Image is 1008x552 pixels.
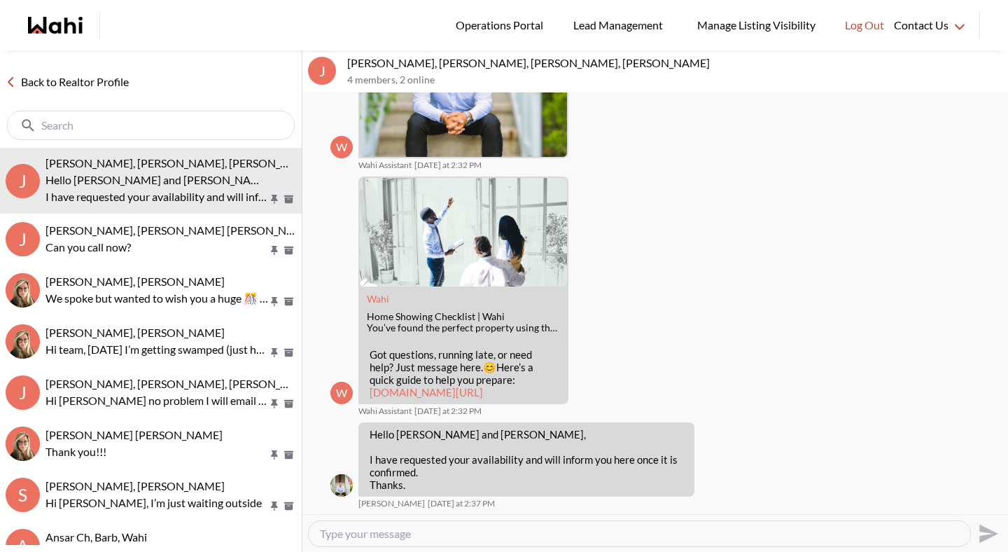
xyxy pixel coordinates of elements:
time: 2025-08-12T18:32:56.854Z [414,160,482,171]
div: Volodymyr Vozniak, Barb [6,273,40,308]
div: W [330,136,353,158]
img: K [6,427,40,461]
p: Got questions, running late, or need help? Just message here. Here’s a quick guide to help you pr... [370,348,557,399]
div: J [6,375,40,410]
div: J [308,57,336,85]
button: Pin [268,398,281,410]
button: Pin [268,500,281,512]
button: Pin [268,244,281,256]
div: S [6,478,40,512]
textarea: Type your message [320,527,959,541]
div: Rohit Duggal [330,474,353,497]
p: I have requested your availability and will inform you here once it is confirmed. Thanks. [45,188,268,205]
p: Hello [PERSON_NAME] and [PERSON_NAME], [45,172,268,188]
button: Pin [268,296,281,308]
button: Archive [281,347,296,359]
div: Krysten Sousa, Barbara [6,427,40,461]
div: W [330,382,353,404]
button: Send [971,518,1002,549]
span: 😊 [483,361,496,373]
button: Pin [268,449,281,461]
div: You’ve found the perfect property using the Wahi app. Now what? Book a showing instantly and foll... [367,322,560,334]
span: [PERSON_NAME], [PERSON_NAME] [45,275,225,288]
button: Archive [281,193,296,205]
span: Operations Portal [456,16,548,34]
button: Archive [281,398,296,410]
img: Home Showing Checklist | Wahi [360,178,567,287]
p: Thank you!!! [45,443,268,460]
p: Hi team, [DATE] I’m getting swamped (just had a meeting set for 4pm too) and it looks like I won’... [45,341,268,358]
span: [PERSON_NAME], [PERSON_NAME], [PERSON_NAME], [PERSON_NAME] [45,156,408,170]
img: S [6,324,40,359]
span: [PERSON_NAME] [358,498,425,509]
span: Wahi Assistant [358,160,412,171]
span: [PERSON_NAME] [PERSON_NAME] [45,428,223,441]
div: J [6,222,40,256]
p: 4 members , 2 online [347,74,1002,86]
div: J [6,164,40,198]
span: [PERSON_NAME], [PERSON_NAME] [45,479,225,492]
a: [DOMAIN_NAME][URL] [370,386,483,399]
a: Wahi homepage [28,17,83,34]
time: 2025-08-12T18:32:56.918Z [414,406,482,417]
p: We spoke but wanted to wish you a huge 🎊 congratulations here in the chat. I am away until [DATE]... [45,290,268,307]
p: I have requested your availability and will inform you here once it is confirmed. Thanks. [370,453,683,491]
button: Pin [268,193,281,205]
div: Sean Andrade, Barb [6,324,40,359]
span: Lead Management [573,16,668,34]
span: Log Out [845,16,884,34]
img: V [6,273,40,308]
span: [PERSON_NAME], [PERSON_NAME] [45,326,225,339]
p: Hello [PERSON_NAME] and [PERSON_NAME], [370,428,683,441]
p: Can you call now? [45,239,268,256]
time: 2025-08-12T18:37:50.067Z [428,498,495,509]
span: [PERSON_NAME], [PERSON_NAME] [PERSON_NAME] [45,223,314,237]
button: Archive [281,296,296,308]
div: Home Showing Checklist | Wahi [367,311,560,323]
span: Manage Listing Visibility [693,16,820,34]
p: Hi [PERSON_NAME] no problem I will email the listing agent and get back to you as soon as I talk ... [45,392,268,409]
input: Search [41,118,263,132]
button: Archive [281,244,296,256]
p: [PERSON_NAME], [PERSON_NAME], [PERSON_NAME], [PERSON_NAME] [347,56,1002,70]
span: Ansar Ch, Barb, Wahi [45,530,147,544]
a: Attachment [367,293,389,305]
span: Wahi Assistant [358,406,412,417]
button: Pin [268,347,281,359]
button: Archive [281,500,296,512]
span: [PERSON_NAME], [PERSON_NAME], [PERSON_NAME] [45,377,316,390]
p: Hi [PERSON_NAME], I’m just waiting outside [45,495,268,511]
button: Archive [281,449,296,461]
img: R [330,474,353,497]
